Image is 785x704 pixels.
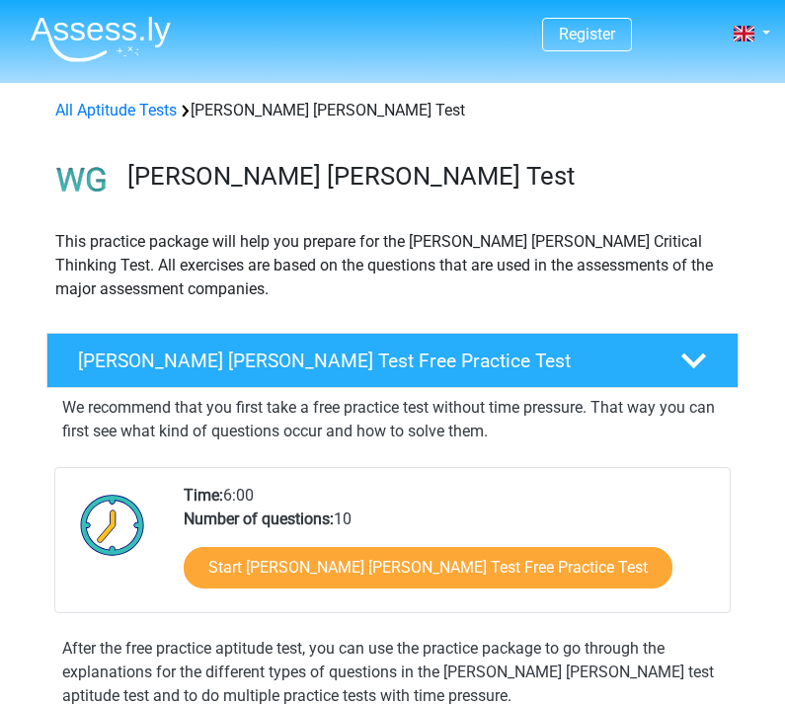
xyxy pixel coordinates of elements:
a: Start [PERSON_NAME] [PERSON_NAME] Test Free Practice Test [184,547,672,588]
b: Time: [184,486,223,505]
div: [PERSON_NAME] [PERSON_NAME] Test [47,99,738,122]
a: [PERSON_NAME] [PERSON_NAME] Test Free Practice Test [39,333,746,388]
img: Clock [71,484,154,566]
a: All Aptitude Tests [55,101,177,119]
p: We recommend that you first take a free practice test without time pressure. That way you can fir... [62,396,723,443]
b: Number of questions: [184,509,334,528]
h3: [PERSON_NAME] [PERSON_NAME] Test [127,161,723,192]
h4: [PERSON_NAME] [PERSON_NAME] Test Free Practice Test [78,350,652,372]
div: 6:00 10 [169,484,730,612]
img: watson glaser test [47,146,117,214]
p: This practice package will help you prepare for the [PERSON_NAME] [PERSON_NAME] Critical Thinking... [55,230,730,301]
img: Assessly [31,16,171,62]
a: Register [559,25,615,43]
